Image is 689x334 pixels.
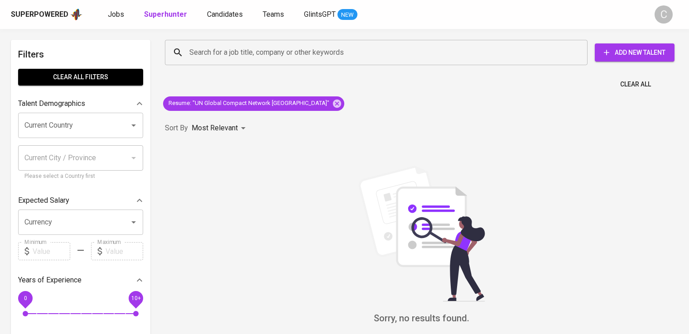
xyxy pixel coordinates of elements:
a: Superpoweredapp logo [11,8,82,21]
a: Superhunter [144,9,189,20]
div: Most Relevant [192,120,249,137]
span: 0 [24,295,27,301]
button: Add New Talent [595,43,675,62]
span: NEW [337,10,357,19]
div: Expected Salary [18,191,143,210]
p: Talent Demographics [18,98,85,109]
p: Years of Experience [18,275,82,286]
img: file_searching.svg [354,166,490,301]
a: Jobs [108,9,126,20]
div: C [655,5,673,24]
div: Resume: "UN Global Compact Network [GEOGRAPHIC_DATA]" [163,96,344,111]
span: Clear All [620,79,651,90]
input: Value [106,242,143,260]
div: Years of Experience [18,271,143,289]
span: Candidates [207,10,243,19]
p: Please select a Country first [24,172,137,181]
a: Candidates [207,9,245,20]
p: Most Relevant [192,123,238,134]
span: Add New Talent [602,47,667,58]
div: Talent Demographics [18,95,143,113]
h6: Sorry, no results found. [165,311,678,325]
button: Clear All filters [18,69,143,86]
input: Value [33,242,70,260]
a: GlintsGPT NEW [304,9,357,20]
p: Expected Salary [18,195,69,206]
img: app logo [70,8,82,21]
span: Jobs [108,10,124,19]
span: Resume : "UN Global Compact Network [GEOGRAPHIC_DATA]" [163,99,335,108]
span: GlintsGPT [304,10,336,19]
button: Open [127,216,140,229]
div: Superpowered [11,10,68,20]
b: Superhunter [144,10,187,19]
span: Teams [263,10,284,19]
span: 10+ [131,295,140,301]
p: Sort By [165,123,188,134]
button: Clear All [617,76,655,93]
button: Open [127,119,140,132]
h6: Filters [18,47,143,62]
span: Clear All filters [25,72,136,83]
a: Teams [263,9,286,20]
